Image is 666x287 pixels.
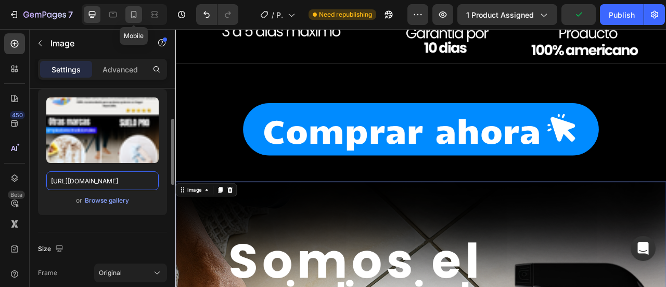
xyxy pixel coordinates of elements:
button: 7 [4,4,78,25]
div: Size [38,242,66,256]
div: Browse gallery [85,196,129,205]
label: Frame [38,268,57,278]
button: Original [94,264,167,282]
div: 450 [10,111,25,119]
button: Publish [600,4,644,25]
div: Open Intercom Messenger [631,236,656,261]
span: Original [99,268,122,278]
span: or [76,194,82,207]
div: Image [13,199,35,209]
button: 1 product assigned [457,4,557,25]
span: Product Page - [DATE] 20:14:36 [276,9,284,20]
iframe: Design area [175,29,666,287]
button: Browse gallery [84,195,130,206]
a: Comprar ahora [86,94,539,160]
span: Need republishing [319,10,372,19]
div: Beta [8,191,25,199]
span: 1 product assigned [466,9,534,20]
p: Comprar ahora [111,100,465,154]
p: 7 [68,8,73,21]
img: preview-image [46,97,159,163]
div: Publish [609,9,635,20]
input: https://example.com/image.jpg [46,171,159,190]
span: / [272,9,274,20]
p: Settings [52,64,81,75]
p: Image [50,37,139,49]
p: Advanced [103,64,138,75]
div: Undo/Redo [196,4,238,25]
